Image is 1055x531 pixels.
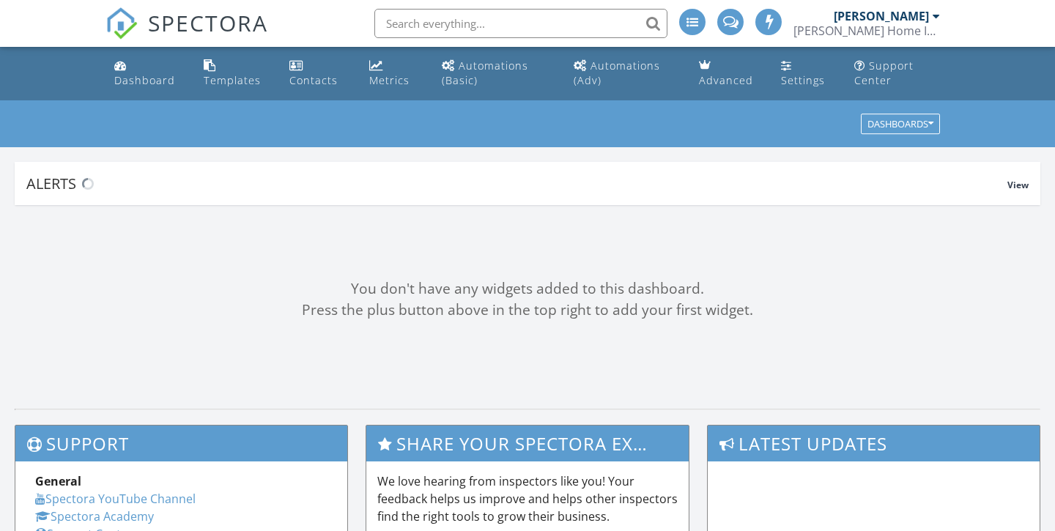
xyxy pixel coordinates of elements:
a: Templates [198,53,272,94]
a: Support Center [848,53,947,94]
a: Advanced [693,53,764,94]
a: Automations (Advanced) [568,53,681,94]
a: Metrics [363,53,424,94]
div: Alerts [26,174,1007,193]
h3: Support [15,426,347,461]
div: Advanced [699,73,753,87]
img: The Best Home Inspection Software - Spectora [105,7,138,40]
input: Search everything... [374,9,667,38]
div: Dashboards [867,119,933,130]
div: Support Center [854,59,914,87]
div: Metrics [369,73,410,87]
a: Settings [775,53,837,94]
strong: General [35,473,81,489]
div: Automations (Adv) [574,59,660,87]
span: View [1007,179,1029,191]
div: Ellis Home Inspections LLC [793,23,940,38]
h3: Latest Updates [708,426,1040,461]
div: Settings [781,73,825,87]
a: Spectora Academy [35,508,154,524]
a: SPECTORA [105,20,268,51]
a: Spectora YouTube Channel [35,491,196,507]
div: You don't have any widgets added to this dashboard. [15,278,1040,300]
div: [PERSON_NAME] [834,9,929,23]
div: Templates [204,73,261,87]
div: Contacts [289,73,338,87]
span: SPECTORA [148,7,268,38]
div: Dashboard [114,73,175,87]
h3: Share Your Spectora Experience [366,426,689,461]
a: Dashboard [108,53,186,94]
p: We love hearing from inspectors like you! Your feedback helps us improve and helps other inspecto... [377,472,678,525]
div: Automations (Basic) [442,59,528,87]
a: Contacts [284,53,352,94]
button: Dashboards [861,114,940,135]
a: Automations (Basic) [436,53,556,94]
div: Press the plus button above in the top right to add your first widget. [15,300,1040,321]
